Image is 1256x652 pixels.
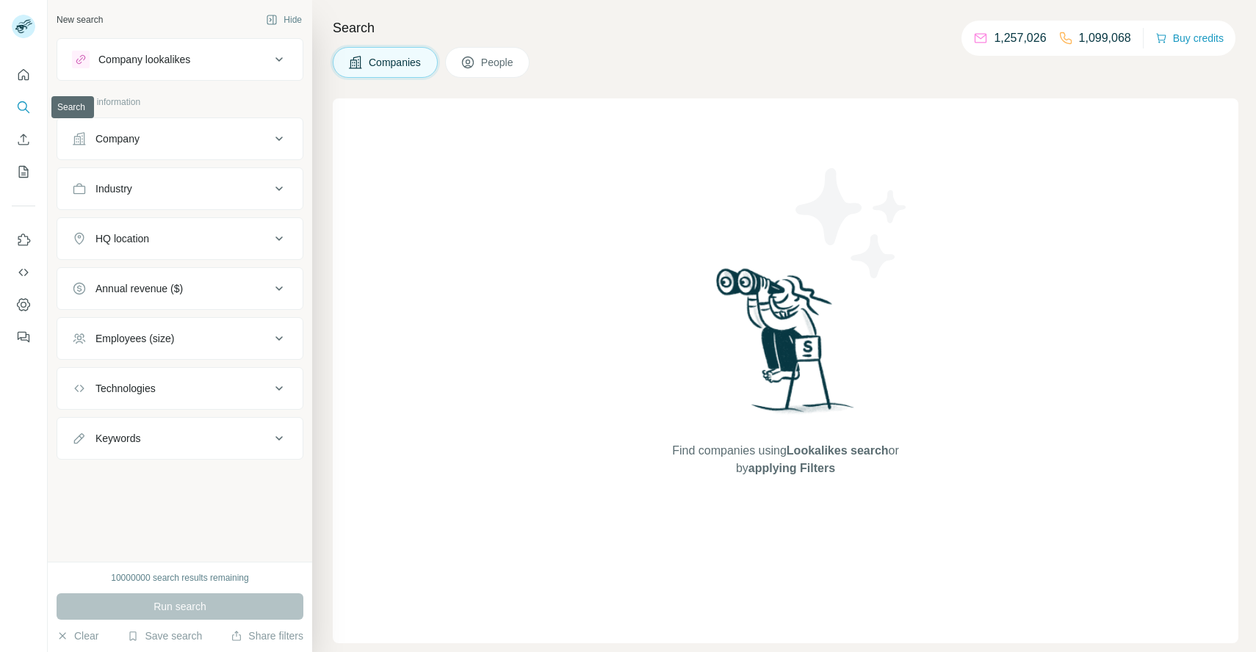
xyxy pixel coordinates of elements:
[12,259,35,286] button: Use Surfe API
[95,331,174,346] div: Employees (size)
[57,121,303,156] button: Company
[231,629,303,643] button: Share filters
[95,431,140,446] div: Keywords
[256,9,312,31] button: Hide
[1079,29,1131,47] p: 1,099,068
[12,62,35,88] button: Quick start
[994,29,1046,47] p: 1,257,026
[786,157,918,289] img: Surfe Illustration - Stars
[57,271,303,306] button: Annual revenue ($)
[12,94,35,120] button: Search
[57,171,303,206] button: Industry
[12,227,35,253] button: Use Surfe on LinkedIn
[668,442,903,477] span: Find companies using or by
[95,131,140,146] div: Company
[12,15,35,38] img: Avatar
[12,126,35,153] button: Enrich CSV
[95,381,156,396] div: Technologies
[369,55,422,70] span: Companies
[57,13,103,26] div: New search
[57,371,303,406] button: Technologies
[710,264,862,428] img: Surfe Illustration - Woman searching with binoculars
[98,52,190,67] div: Company lookalikes
[95,181,132,196] div: Industry
[12,324,35,350] button: Feedback
[95,281,183,296] div: Annual revenue ($)
[333,18,1238,38] h4: Search
[57,42,303,77] button: Company lookalikes
[57,95,303,109] p: Company information
[57,629,98,643] button: Clear
[111,571,248,584] div: 10000000 search results remaining
[57,321,303,356] button: Employees (size)
[12,159,35,185] button: My lists
[57,421,303,456] button: Keywords
[1155,28,1224,48] button: Buy credits
[748,462,835,474] span: applying Filters
[12,291,35,318] button: Dashboard
[481,55,515,70] span: People
[127,629,202,643] button: Save search
[57,221,303,256] button: HQ location
[787,444,889,457] span: Lookalikes search
[95,231,149,246] div: HQ location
